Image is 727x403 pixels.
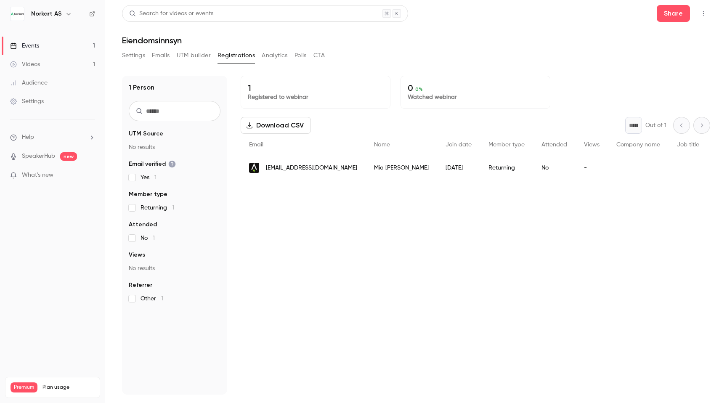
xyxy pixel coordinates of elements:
span: Other [141,294,163,303]
div: Events [10,42,39,50]
span: Name [374,142,390,148]
span: 1 [172,205,174,211]
span: 1 [161,296,163,302]
button: UTM builder [177,49,211,62]
span: Help [22,133,34,142]
button: Registrations [218,49,255,62]
button: Analytics [262,49,288,62]
span: Views [584,142,600,148]
h6: Norkart AS [31,10,62,18]
button: CTA [313,49,325,62]
p: 0 [408,83,543,93]
span: Referrer [129,281,152,289]
div: [DATE] [437,156,480,180]
span: Premium [11,382,37,392]
span: Email [249,142,263,148]
h1: Eiendomsinnsyn [122,35,710,45]
button: Share [657,5,690,22]
button: Download CSV [241,117,311,134]
span: Company name [616,142,660,148]
span: Yes [141,173,157,182]
div: - [576,156,608,180]
span: Join date [446,142,472,148]
div: Videos [10,60,40,69]
div: Returning [480,156,533,180]
span: [EMAIL_ADDRESS][DOMAIN_NAME] [266,164,357,172]
div: Audience [10,79,48,87]
span: UTM Source [129,130,163,138]
button: Settings [122,49,145,62]
a: SpeakerHub [22,152,55,161]
button: Emails [152,49,170,62]
span: 1 [154,175,157,180]
p: 1 [248,83,383,93]
span: No [141,234,155,242]
span: Email verified [129,160,176,168]
span: Plan usage [42,384,95,391]
span: new [60,152,77,161]
span: Job title [677,142,699,148]
span: Attended [129,220,157,229]
img: Norkart AS [11,7,24,21]
span: 0 % [415,86,423,92]
p: Registered to webinar [248,93,383,101]
p: No results [129,143,220,151]
div: Search for videos or events [129,9,213,18]
div: Settings [10,97,44,106]
span: Returning [141,204,174,212]
h1: 1 Person [129,82,154,93]
span: What's new [22,171,53,180]
li: help-dropdown-opener [10,133,95,142]
span: 1 [153,235,155,241]
span: Member type [488,142,525,148]
button: Polls [295,49,307,62]
p: Out of 1 [645,121,666,130]
p: No results [129,264,220,273]
span: Attended [541,142,567,148]
span: Views [129,251,145,259]
div: No [533,156,576,180]
div: Mia [PERSON_NAME] [366,156,437,180]
p: Watched webinar [408,93,543,101]
span: Member type [129,190,167,199]
img: norkart.no [249,163,259,173]
section: facet-groups [129,130,220,303]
